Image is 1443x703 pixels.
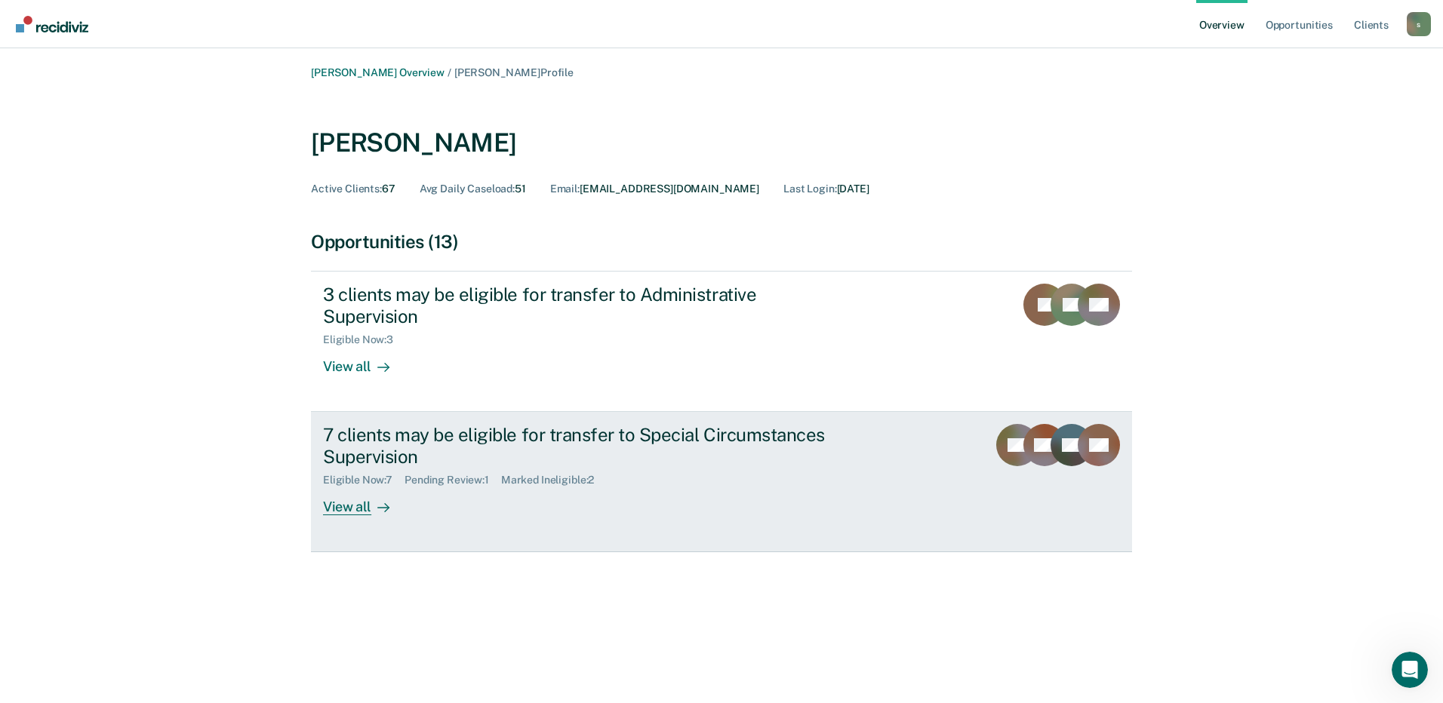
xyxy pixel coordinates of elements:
[323,487,408,516] div: View all
[323,333,405,346] div: Eligible Now : 3
[311,271,1132,412] a: 3 clients may be eligible for transfer to Administrative SupervisionEligible Now:3View all
[16,16,88,32] img: Recidiviz
[323,346,408,376] div: View all
[420,183,515,195] span: Avg Daily Caseload :
[1407,12,1431,36] button: Profile dropdown button
[311,127,516,158] div: [PERSON_NAME]
[311,412,1132,552] a: 7 clients may be eligible for transfer to Special Circumstances SupervisionEligible Now:7Pending ...
[311,66,445,78] a: [PERSON_NAME] Overview
[420,183,526,195] div: 51
[550,183,759,195] div: [EMAIL_ADDRESS][DOMAIN_NAME]
[1392,652,1428,688] iframe: Intercom live chat
[783,183,836,195] span: Last Login :
[501,474,606,487] div: Marked Ineligible : 2
[445,66,454,78] span: /
[550,183,580,195] span: Email :
[323,284,853,327] div: 3 clients may be eligible for transfer to Administrative Supervision
[323,424,853,468] div: 7 clients may be eligible for transfer to Special Circumstances Supervision
[323,474,405,487] div: Eligible Now : 7
[1407,12,1431,36] div: s
[783,183,869,195] div: [DATE]
[311,183,382,195] span: Active Clients :
[311,183,395,195] div: 67
[311,231,1132,253] div: Opportunities (13)
[454,66,574,78] span: [PERSON_NAME] Profile
[405,474,501,487] div: Pending Review : 1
